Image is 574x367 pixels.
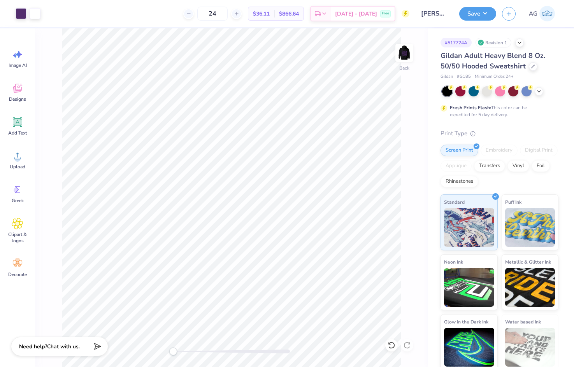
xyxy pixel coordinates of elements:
[505,198,521,206] span: Puff Ink
[444,208,494,247] img: Standard
[9,96,26,102] span: Designs
[441,176,478,187] div: Rhinestones
[8,271,27,278] span: Decorate
[441,51,545,71] span: Gildan Adult Heavy Blend 8 Oz. 50/50 Hooded Sweatshirt
[476,38,511,47] div: Revision 1
[47,343,80,350] span: Chat with us.
[525,6,558,21] a: AG
[539,6,555,21] img: Aljosh Eyron Garcia
[12,197,24,204] span: Greek
[415,6,453,21] input: Untitled Design
[5,231,30,244] span: Clipart & logos
[9,62,27,68] span: Image AI
[399,65,409,72] div: Back
[457,73,471,80] span: # G185
[335,10,377,18] span: [DATE] - [DATE]
[505,258,551,266] span: Metallic & Glitter Ink
[441,129,558,138] div: Print Type
[505,318,541,326] span: Water based Ink
[444,258,463,266] span: Neon Ink
[520,145,558,156] div: Digital Print
[505,208,555,247] img: Puff Ink
[197,7,228,21] input: – –
[441,73,453,80] span: Gildan
[444,268,494,307] img: Neon Ink
[505,268,555,307] img: Metallic & Glitter Ink
[441,145,478,156] div: Screen Print
[19,343,47,350] strong: Need help?
[397,45,412,61] img: Back
[505,328,555,367] img: Water based Ink
[507,160,529,172] div: Vinyl
[441,38,472,47] div: # 517724A
[8,130,27,136] span: Add Text
[459,7,496,21] button: Save
[382,11,389,16] span: Free
[279,10,299,18] span: $866.64
[10,164,25,170] span: Upload
[450,104,546,118] div: This color can be expedited for 5 day delivery.
[450,105,491,111] strong: Fresh Prints Flash:
[475,73,514,80] span: Minimum Order: 24 +
[169,348,177,355] div: Accessibility label
[529,9,537,18] span: AG
[441,160,472,172] div: Applique
[253,10,270,18] span: $36.11
[532,160,550,172] div: Foil
[474,160,505,172] div: Transfers
[481,145,518,156] div: Embroidery
[444,328,494,367] img: Glow in the Dark Ink
[444,318,488,326] span: Glow in the Dark Ink
[444,198,465,206] span: Standard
